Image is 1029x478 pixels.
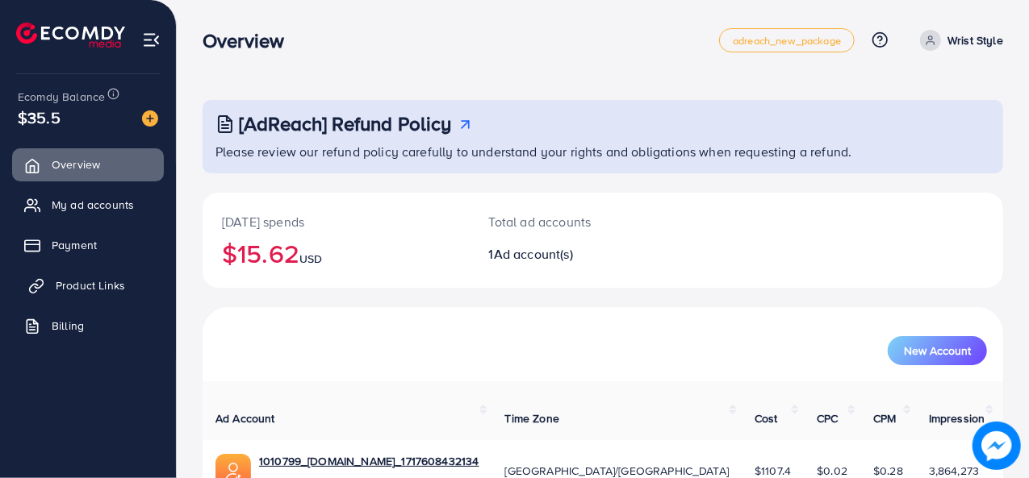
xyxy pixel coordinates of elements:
[215,410,275,426] span: Ad Account
[755,410,778,426] span: Cost
[52,156,100,172] span: Overview
[12,310,164,342] a: Billing
[215,142,993,161] p: Please review our refund policy carefully to understand your rights and obligations when requesti...
[16,23,125,48] img: logo
[12,189,164,221] a: My ad accounts
[904,345,971,356] span: New Account
[239,112,452,135] h3: [AdReach] Refund Policy
[12,269,164,301] a: Product Links
[52,197,134,213] span: My ad accounts
[222,238,450,268] h2: $15.62
[56,277,125,293] span: Product Links
[299,251,322,267] span: USD
[733,35,841,46] span: adreach_new_package
[505,410,559,426] span: Time Zone
[222,212,450,231] p: [DATE] spends
[873,410,896,426] span: CPM
[914,30,1003,51] a: Wrist Style
[12,229,164,261] a: Payment
[52,318,84,334] span: Billing
[18,106,61,129] span: $35.5
[973,422,1021,470] img: image
[888,336,987,365] button: New Account
[142,31,161,49] img: menu
[259,453,479,469] a: 1010799_[DOMAIN_NAME]_1717608432134
[18,89,105,105] span: Ecomdy Balance
[52,237,97,253] span: Payment
[489,212,650,231] p: Total ad accounts
[719,28,855,52] a: adreach_new_package
[929,410,985,426] span: Impression
[12,148,164,181] a: Overview
[494,245,573,263] span: Ad account(s)
[489,247,650,262] h2: 1
[947,31,1003,50] p: Wrist Style
[817,410,838,426] span: CPC
[142,110,158,127] img: image
[203,29,297,52] h3: Overview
